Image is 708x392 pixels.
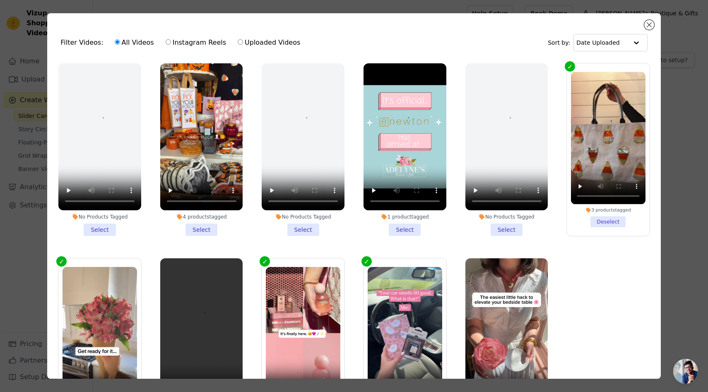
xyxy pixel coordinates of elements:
[673,359,698,384] a: Open chat
[114,37,154,48] label: All Videos
[548,34,648,51] div: Sort by:
[237,37,301,48] label: Uploaded Videos
[60,33,305,52] div: Filter Videos:
[644,20,654,30] button: Close modal
[364,214,446,220] div: 1 product tagged
[465,214,548,220] div: No Products Tagged
[58,214,141,220] div: No Products Tagged
[165,37,226,48] label: Instagram Reels
[262,214,344,220] div: No Products Tagged
[160,214,243,220] div: 4 products tagged
[571,207,645,213] div: 3 products tagged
